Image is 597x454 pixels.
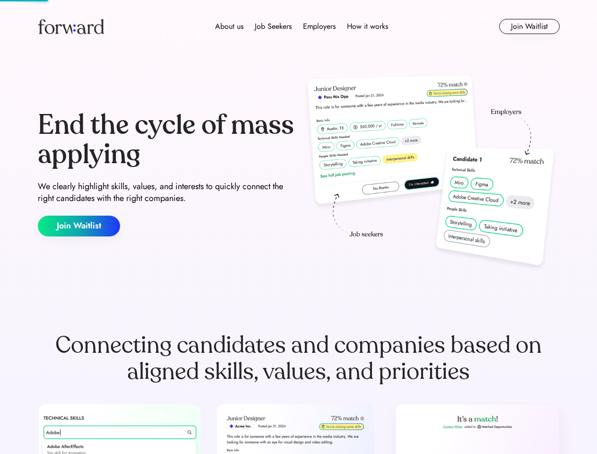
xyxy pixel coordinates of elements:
img: hero-image.png [303,72,560,275]
div: About us [215,21,243,32]
div: Job Seekers [255,21,292,32]
div: End the cycle of mass applying [38,111,295,169]
div: Employers [303,21,336,32]
div: We clearly highlight skills, values, and interests to quickly connect the right candidates with t... [38,181,295,204]
button: Join Waitlist [499,19,560,34]
div: How it works [347,21,388,32]
button: Join Waitlist [38,216,120,236]
img: Forward logo [38,19,104,34]
div: Connecting candidates and companies based on aligned skills, values, and priorities [38,332,560,385]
